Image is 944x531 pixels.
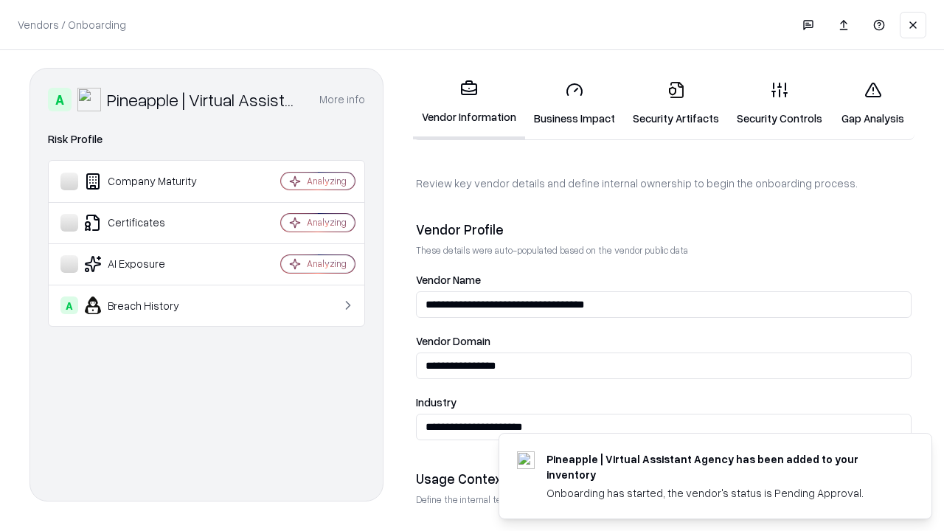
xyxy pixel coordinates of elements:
p: Vendors / Onboarding [18,17,126,32]
div: Vendor Profile [416,221,912,238]
div: A [60,296,78,314]
div: Company Maturity [60,173,237,190]
p: Define the internal team and reason for using this vendor. This helps assess business relevance a... [416,493,912,506]
div: Breach History [60,296,237,314]
div: A [48,88,72,111]
div: Analyzing [307,257,347,270]
div: Pineapple | Virtual Assistant Agency has been added to your inventory [546,451,896,482]
button: More info [319,86,365,113]
div: Risk Profile [48,131,365,148]
a: Vendor Information [413,68,525,139]
div: Analyzing [307,175,347,187]
p: These details were auto-populated based on the vendor public data [416,244,912,257]
label: Vendor Domain [416,336,912,347]
label: Vendor Name [416,274,912,285]
a: Business Impact [525,69,624,138]
a: Security Artifacts [624,69,728,138]
label: Industry [416,397,912,408]
div: AI Exposure [60,255,237,273]
div: Certificates [60,214,237,232]
p: Review key vendor details and define internal ownership to begin the onboarding process. [416,176,912,191]
img: trypineapple.com [517,451,535,469]
img: Pineapple | Virtual Assistant Agency [77,88,101,111]
div: Analyzing [307,216,347,229]
a: Gap Analysis [831,69,914,138]
div: Onboarding has started, the vendor's status is Pending Approval. [546,485,896,501]
div: Pineapple | Virtual Assistant Agency [107,88,302,111]
div: Usage Context [416,470,912,487]
a: Security Controls [728,69,831,138]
